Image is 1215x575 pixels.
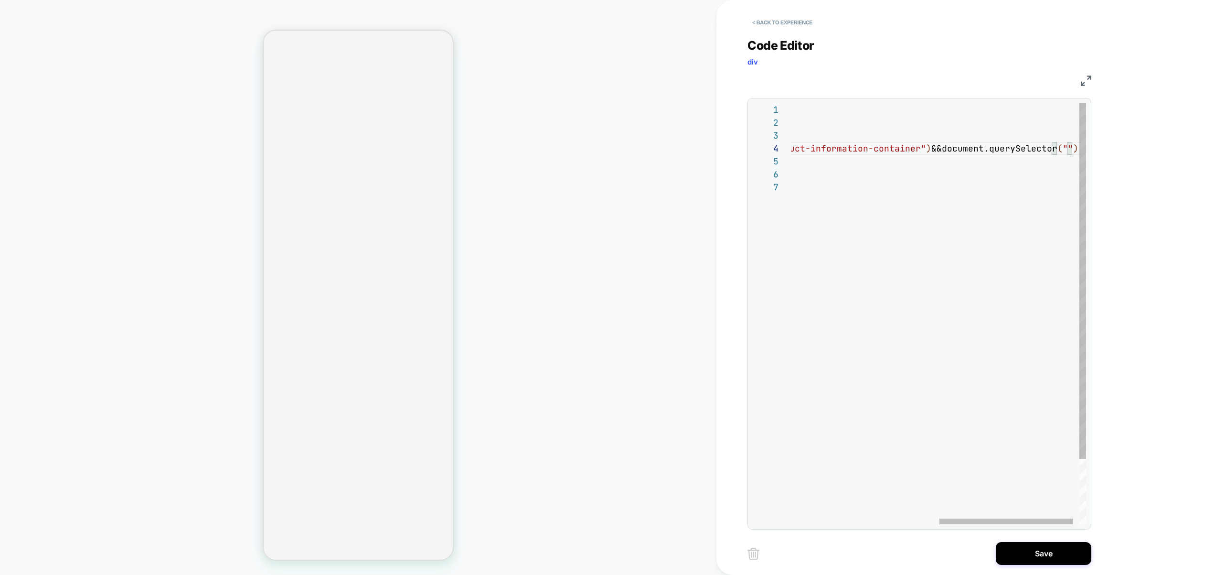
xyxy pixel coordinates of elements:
[1057,143,1063,154] span: (
[747,15,817,30] button: < Back to experience
[753,116,778,129] div: 2
[1073,143,1078,154] span: )
[747,38,814,53] span: Code Editor
[996,542,1091,565] button: Save
[753,129,778,142] div: 3
[747,57,758,66] span: div
[1063,143,1073,154] span: ""
[926,143,931,154] span: )
[753,142,778,155] div: 4
[747,548,759,560] img: delete
[931,143,1057,154] span: &&document.querySelector
[753,168,778,181] div: 6
[753,181,778,194] div: 7
[753,103,778,116] div: 1
[1081,76,1091,86] img: fullscreen
[910,143,926,154] span: er"
[753,155,778,168] div: 5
